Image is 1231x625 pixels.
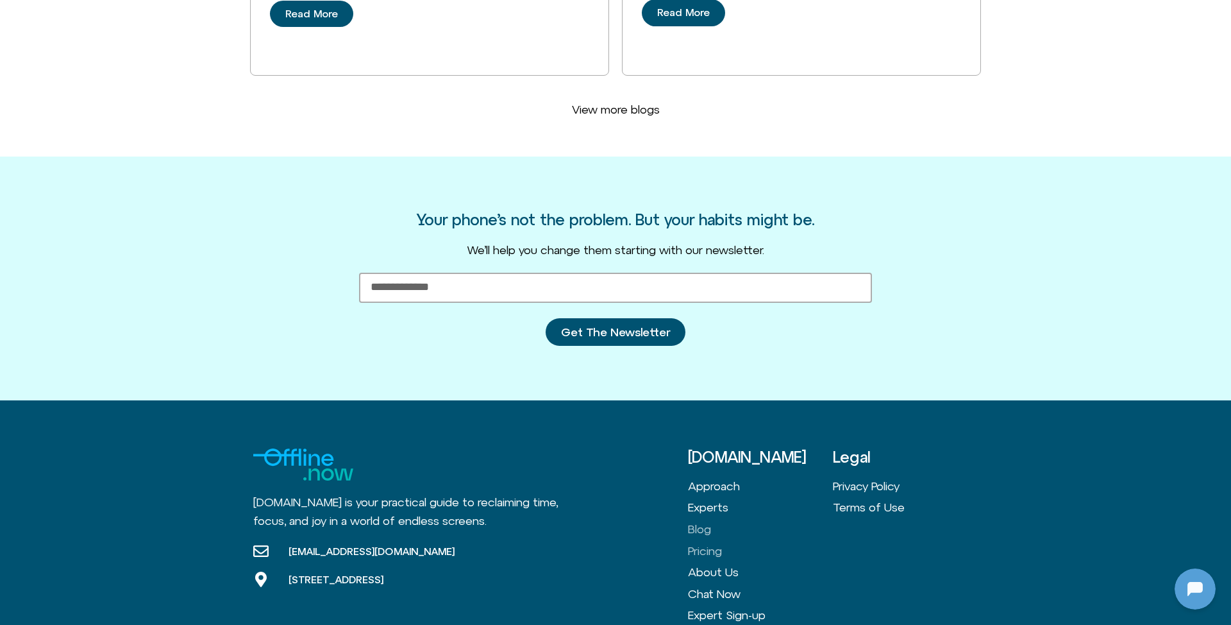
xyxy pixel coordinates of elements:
[37,267,229,313] p: Got it — share your email so I can pick up where we left off or start the quiz with you.
[3,368,21,386] img: N5FCcHC.png
[37,146,229,177] p: Hey — I’m [DOMAIN_NAME], your balance coach. Thanks for being here.
[359,273,872,362] form: New Form
[12,6,32,27] img: N5FCcHC.png
[3,3,253,30] button: Expand Header Button
[688,497,833,518] a: Experts
[467,243,764,257] span: We’ll help you change them starting with our newsletter.
[688,475,833,497] a: Approach
[224,6,246,28] svg: Close Chatbot Button
[3,164,21,182] img: N5FCcHC.png
[3,232,21,250] img: N5FCcHC.png
[22,413,199,426] textarea: Message Input
[253,495,558,527] span: [DOMAIN_NAME] is your practical guide to reclaiming time, focus, and joy in a world of endless sc...
[572,103,660,117] span: View more blogs
[657,7,710,19] span: Read More
[202,6,224,28] svg: Restart Conversation Button
[833,497,978,518] a: Terms of Use
[37,335,229,381] p: I notice you stepped away — that’s totally okay. Come back when you’re ready, I’m here to help.
[38,8,197,25] h2: [DOMAIN_NAME]
[253,544,455,559] a: [EMAIL_ADDRESS][DOMAIN_NAME]
[37,199,229,245] p: Got it — share your email so I can pick up where we left off or start the quiz with you.
[253,449,353,481] img: Logo for Offline.now with the text "Offline" in blue and "Now" in Green.
[285,573,383,586] span: [STREET_ADDRESS]
[253,572,455,587] a: [STREET_ADDRESS]
[561,326,670,339] span: Get The Newsletter
[417,211,814,228] h3: Your phone’s not the problem. But your habits might be.
[833,475,978,497] a: Privacy Policy
[112,77,146,92] p: [DATE]
[688,561,833,583] a: About Us
[546,318,685,347] button: Get The Newsletter
[688,449,833,465] h3: [DOMAIN_NAME]
[557,95,675,124] a: View more blogs
[285,545,455,558] span: [EMAIL_ADDRESS][DOMAIN_NAME]
[3,300,21,318] img: N5FCcHC.png
[688,583,833,605] a: Chat Now
[285,8,338,20] span: Read More
[219,409,240,430] svg: Voice Input Button
[1175,569,1216,610] iframe: Botpress
[833,475,978,518] nav: Menu
[833,449,978,465] h3: Legal
[688,518,833,540] a: Blog
[270,1,353,28] a: Read More
[688,540,833,562] a: Pricing
[235,109,243,124] p: hi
